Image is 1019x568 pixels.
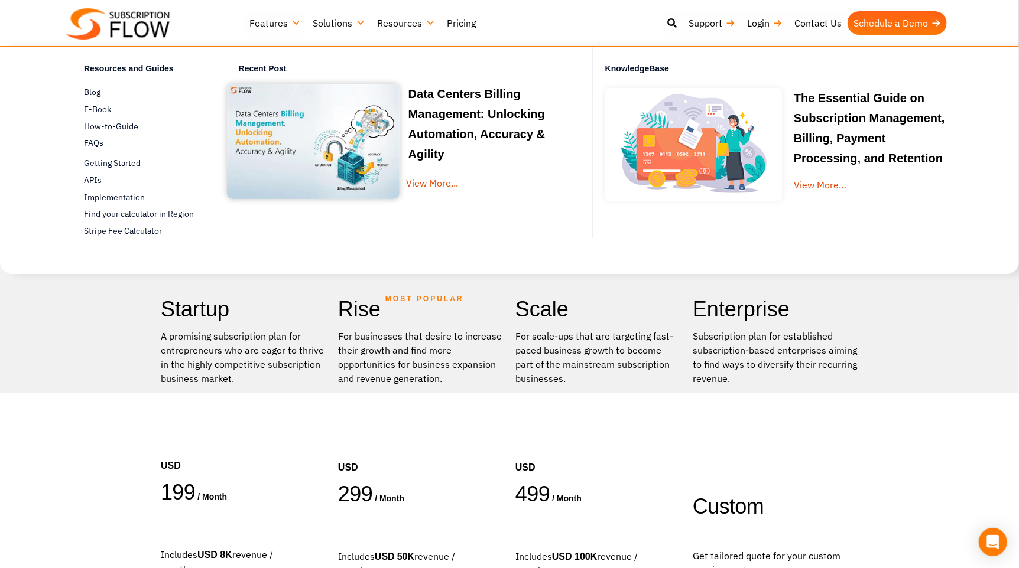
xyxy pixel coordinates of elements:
[788,11,848,35] a: Contact Us
[408,87,546,164] a: Data Centers Billing Management: Unlocking Automation, Accuracy & Agility
[338,482,372,506] span: 299
[84,207,197,221] a: Find your calculator in Region
[693,329,858,386] p: Subscription plan for established subscription-based enterprises aiming to find ways to diversify...
[161,296,326,323] h2: Startup
[84,224,197,239] a: Stripe Fee Calculator
[84,157,141,169] span: Getting Started
[741,11,788,35] a: Login
[693,296,858,323] h2: Enterprise
[599,82,788,206] img: Online-recurring-Billing-software
[979,528,1007,556] div: Open Intercom Messenger
[84,86,100,99] span: Blog
[84,174,102,187] span: APIs
[397,551,414,562] strong: 50K
[338,329,504,386] div: For businesses that desire to increase their growth and find more opportunities for business expa...
[84,136,197,151] a: FAQs
[84,62,197,79] h4: Resources and Guides
[552,551,597,562] strong: USD 100K
[848,11,947,35] a: Schedule a Demo
[307,11,371,35] a: Solutions
[227,84,400,199] img: Data Centers Billing Management
[84,85,197,99] a: Blog
[161,329,326,386] p: A promising subscription plan for entrepreneurs who are eager to thrive in the highly competitive...
[84,137,103,149] span: FAQs
[683,11,741,35] a: Support
[338,425,504,481] div: USD
[515,329,681,386] div: For scale-ups that are targeting fast-paced business growth to become part of the mainstream subs...
[515,296,681,323] h2: Scale
[84,173,197,187] a: APIs
[161,480,195,504] span: 199
[84,119,197,133] a: How-to-Guide
[375,494,404,503] span: / month
[84,120,138,133] span: How-to-Guide
[552,494,582,503] span: / month
[197,550,232,560] strong: USD 8K
[375,551,395,562] strong: USD
[441,11,482,35] a: Pricing
[161,423,326,479] div: USD
[66,8,170,40] img: Subscriptionflow
[239,62,584,79] h4: Recent Post
[84,190,197,204] a: Implementation
[515,482,550,506] span: 499
[84,103,111,116] span: E-Book
[197,492,227,501] span: / month
[338,296,504,323] h2: Rise
[84,156,197,170] a: Getting Started
[794,88,950,168] p: The Essential Guide on Subscription Management, Billing, Payment Processing, and Retention
[244,11,307,35] a: Features
[371,11,441,35] a: Resources
[515,425,681,481] div: USD
[406,175,572,209] a: View More...
[605,56,968,82] h4: KnowledgeBase
[385,285,464,312] span: MOST POPULAR
[794,179,846,191] a: View More…
[84,102,197,116] a: E-Book
[84,191,145,204] span: Implementation
[693,494,764,518] span: Custom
